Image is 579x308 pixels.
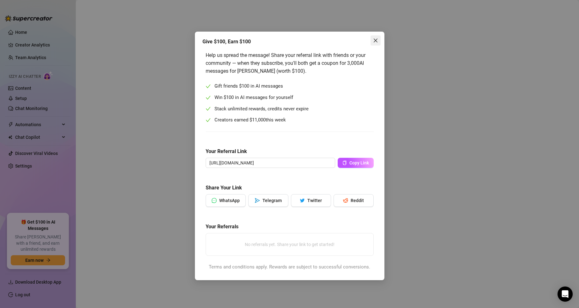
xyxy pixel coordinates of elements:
[373,38,378,43] span: close
[219,198,240,203] span: WhatsApp
[206,184,374,192] h5: Share Your Link
[206,95,211,100] span: check
[262,198,282,203] span: Telegram
[349,160,369,165] span: Copy Link
[202,38,377,46] div: Give $100, Earn $100
[255,198,260,203] span: send
[334,194,374,207] button: redditReddit
[351,198,364,203] span: Reddit
[212,198,217,203] span: message
[214,116,286,124] span: Creators earned $ this week
[300,198,305,203] span: twitter
[206,106,211,111] span: check
[208,236,371,253] div: No referrals yet. Share your link to get started!
[342,161,347,165] span: copy
[206,51,374,75] div: Help us spread the message! Share your referral link with friends or your community — when they s...
[206,84,211,89] span: check
[307,198,322,203] span: Twitter
[206,118,211,123] span: check
[371,38,381,43] span: Close
[371,35,381,46] button: Close
[558,286,573,302] div: Open Intercom Messenger
[214,105,309,113] span: Stack unlimited rewards, credits never expire
[343,198,348,203] span: reddit
[214,94,293,102] span: Win $100 in AI messages for yourself
[214,83,283,90] span: Gift friends $100 in AI messages
[206,148,374,155] h5: Your Referral Link
[206,223,374,231] h5: Your Referrals
[206,263,374,271] div: Terms and conditions apply. Rewards are subject to successful conversions.
[206,194,246,207] button: messageWhatsApp
[338,158,374,168] button: Copy Link
[291,194,331,207] button: twitterTwitter
[248,194,288,207] button: sendTelegram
